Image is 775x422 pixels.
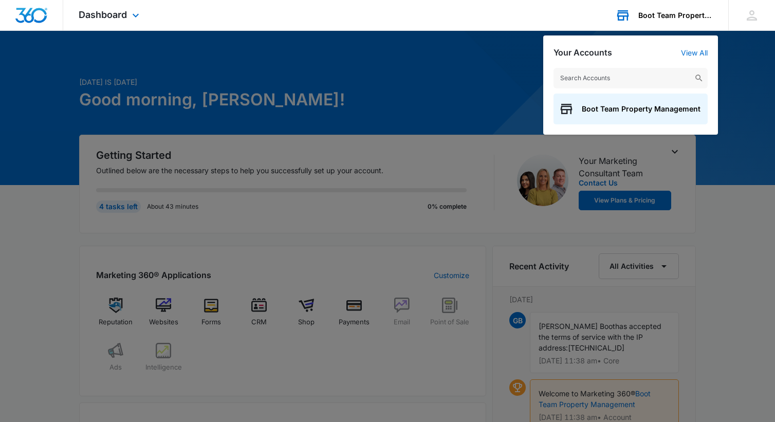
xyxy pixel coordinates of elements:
input: Search Accounts [553,68,708,88]
button: Boot Team Property Management [553,94,708,124]
span: Dashboard [79,9,127,20]
div: account name [638,11,713,20]
span: Boot Team Property Management [582,105,700,113]
h2: Your Accounts [553,48,612,58]
a: View All [681,48,708,57]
